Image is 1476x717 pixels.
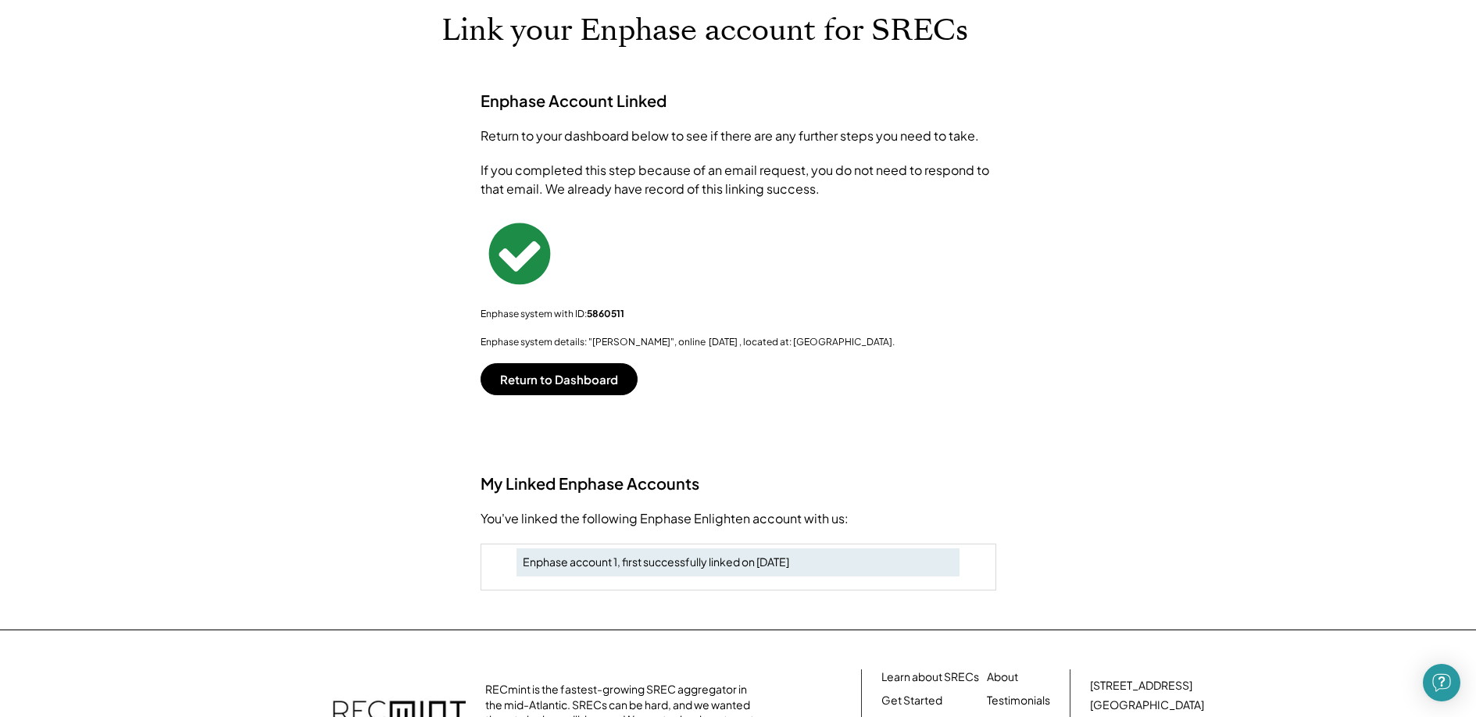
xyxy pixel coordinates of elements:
div: If you completed this step because of an email request, you do not need to respond to that email.... [481,161,996,198]
h3: My Linked Enphase Accounts [481,473,996,494]
div: You've linked the following Enphase Enlighten account with us: [481,509,996,528]
strong: 5860511 [587,308,624,319]
a: Get Started [881,693,942,708]
div: [STREET_ADDRESS] [1090,678,1192,694]
h1: Link your Enphase account for SRECs [441,12,1035,49]
div: Return to your dashboard below to see if there are any further steps you need to take. [481,127,996,145]
div: [GEOGRAPHIC_DATA] [1090,697,1204,713]
a: Learn about SRECs [881,669,979,685]
div: Enphase system details: "[PERSON_NAME]", online [DATE] , located at: [GEOGRAPHIC_DATA]. [481,336,996,348]
a: About [987,669,1018,685]
h3: Enphase Account Linked [481,91,667,111]
div: Enphase account 1, first successfully linked on [DATE] [523,555,953,570]
a: Testimonials [987,693,1050,708]
div: Enphase system with ID: [481,308,996,320]
button: Return to Dashboard [481,363,638,395]
div: Open Intercom Messenger [1423,664,1460,701]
